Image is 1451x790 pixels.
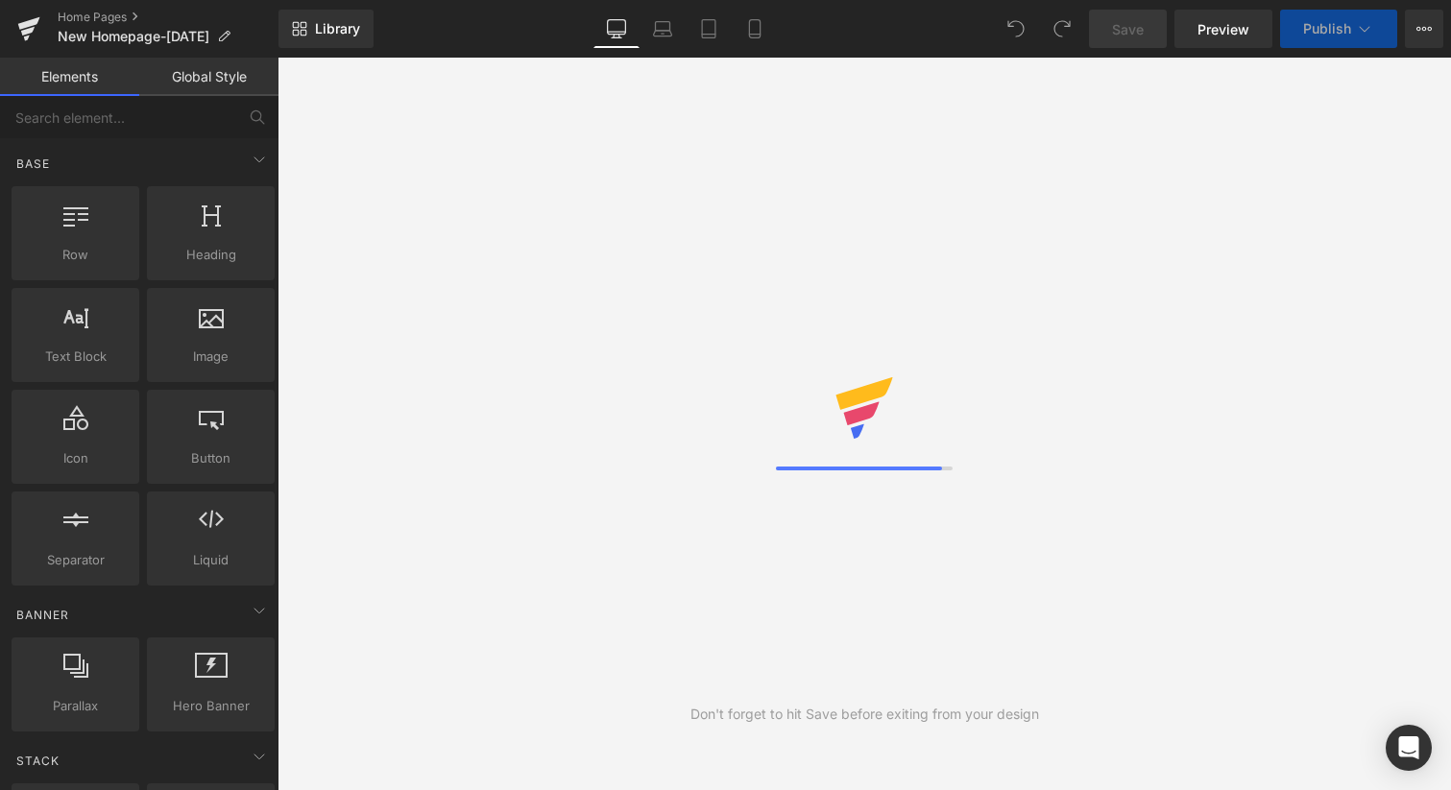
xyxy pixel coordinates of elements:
span: New Homepage-[DATE] [58,29,209,44]
span: Liquid [153,550,269,570]
div: Don't forget to hit Save before exiting from your design [690,704,1039,725]
button: Redo [1043,10,1081,48]
span: Hero Banner [153,696,269,716]
span: Base [14,155,52,173]
span: Icon [17,448,133,468]
span: Preview [1197,19,1249,39]
span: Row [17,245,133,265]
a: Tablet [686,10,732,48]
span: Heading [153,245,269,265]
button: More [1405,10,1443,48]
span: Separator [17,550,133,570]
a: Laptop [640,10,686,48]
a: Desktop [593,10,640,48]
button: Publish [1280,10,1397,48]
span: Button [153,448,269,468]
span: Parallax [17,696,133,716]
span: Save [1112,19,1144,39]
span: Image [153,347,269,367]
span: Text Block [17,347,133,367]
a: New Library [278,10,374,48]
a: Mobile [732,10,778,48]
a: Preview [1174,10,1272,48]
span: Library [315,20,360,37]
div: Open Intercom Messenger [1386,725,1432,771]
span: Stack [14,752,61,770]
a: Global Style [139,58,278,96]
a: Home Pages [58,10,278,25]
button: Undo [997,10,1035,48]
span: Banner [14,606,71,624]
span: Publish [1303,21,1351,36]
